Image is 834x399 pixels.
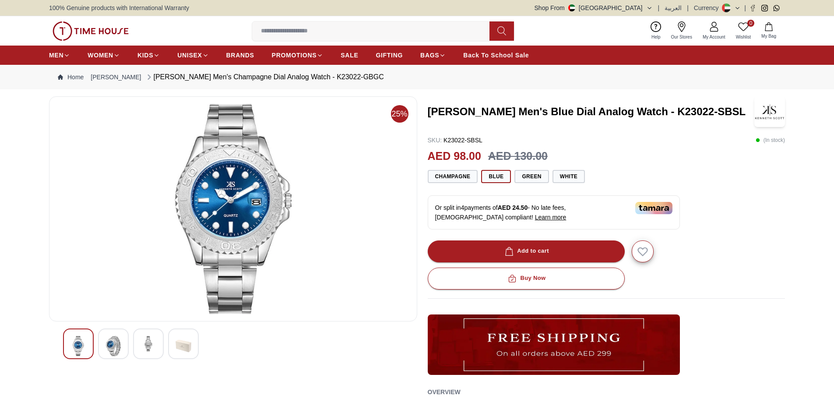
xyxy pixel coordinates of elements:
[535,4,653,12] button: Shop From[GEOGRAPHIC_DATA]
[648,34,664,40] span: Help
[463,47,529,63] a: Back To School Sale
[463,51,529,60] span: Back To School Sale
[137,51,153,60] span: KIDS
[376,51,403,60] span: GIFTING
[428,385,461,399] h2: Overview
[428,148,481,165] h2: AED 98.00
[756,136,785,145] p: ( In stock )
[226,47,254,63] a: BRANDS
[91,73,141,81] a: [PERSON_NAME]
[49,4,189,12] span: 100% Genuine products with International Warranty
[272,47,324,63] a: PROMOTIONS
[646,20,666,42] a: Help
[226,51,254,60] span: BRANDS
[665,4,682,12] button: العربية
[754,96,785,127] img: Kenneth Scott Men's Blue Dial Analog Watch - K23022-SBSL
[699,34,729,40] span: My Account
[376,47,403,63] a: GIFTING
[428,105,755,119] h3: [PERSON_NAME] Men's Blue Dial Analog Watch - K23022-SBSL
[552,170,585,183] button: White
[272,51,317,60] span: PROMOTIONS
[481,170,511,183] button: Blue
[49,47,70,63] a: MEN
[141,336,156,352] img: Kenneth Scott Men's Champagne Dial Analog Watch - K23022-GBGC
[514,170,549,183] button: Green
[506,273,545,283] div: Buy Now
[694,4,722,12] div: Currency
[758,33,780,39] span: My Bag
[428,170,478,183] button: Champagne
[568,4,575,11] img: United Arab Emirates
[177,47,208,63] a: UNISEX
[535,214,567,221] span: Learn more
[732,34,754,40] span: Wishlist
[137,47,160,63] a: KIDS
[88,51,113,60] span: WOMEN
[488,148,548,165] h3: AED 130.00
[49,51,63,60] span: MEN
[744,4,746,12] span: |
[176,336,191,356] img: Kenneth Scott Men's Champagne Dial Analog Watch - K23022-GBGC
[756,21,781,41] button: My Bag
[145,72,384,82] div: [PERSON_NAME] Men's Champagne Dial Analog Watch - K23022-GBGC
[391,105,408,123] span: 25%
[70,336,86,356] img: Kenneth Scott Men's Champagne Dial Analog Watch - K23022-GBGC
[747,20,754,27] span: 0
[53,21,129,41] img: ...
[666,20,697,42] a: Our Stores
[428,240,625,262] button: Add to cart
[428,314,680,375] img: ...
[49,65,785,89] nav: Breadcrumb
[177,51,202,60] span: UNISEX
[428,195,680,230] div: Or split in 4 payments of - No late fees, [DEMOGRAPHIC_DATA] compliant!
[88,47,120,63] a: WOMEN
[750,5,756,11] a: Facebook
[58,73,84,81] a: Home
[761,5,768,11] a: Instagram
[420,51,439,60] span: BAGS
[503,246,549,256] div: Add to cart
[498,204,528,211] span: AED 24.50
[658,4,660,12] span: |
[635,202,672,214] img: Tamara
[687,4,689,12] span: |
[106,336,121,356] img: Kenneth Scott Men's Champagne Dial Analog Watch - K23022-GBGC
[341,51,358,60] span: SALE
[341,47,358,63] a: SALE
[668,34,696,40] span: Our Stores
[773,5,780,11] a: Whatsapp
[420,47,446,63] a: BAGS
[428,137,442,144] span: SKU :
[428,268,625,290] button: Buy Now
[56,104,410,314] img: Kenneth Scott Men's Champagne Dial Analog Watch - K23022-GBGC
[731,20,756,42] a: 0Wishlist
[428,136,482,145] p: K23022-SBSL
